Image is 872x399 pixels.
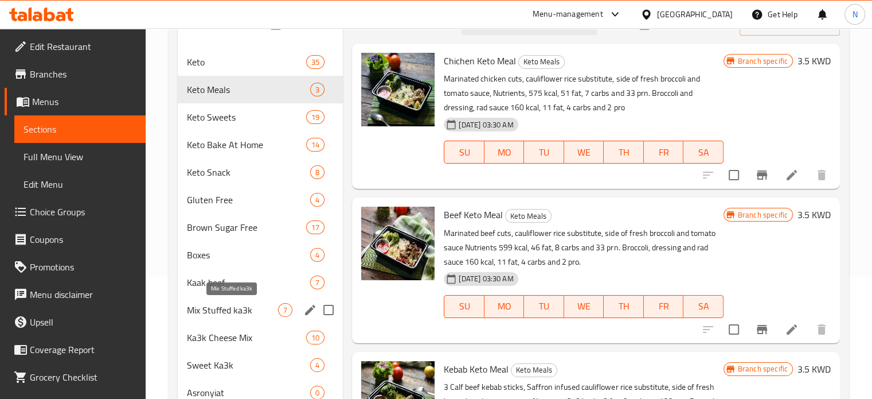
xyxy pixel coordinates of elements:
[518,55,565,69] div: Keto Meals
[307,222,324,233] span: 17
[511,363,557,377] div: Keto Meals
[808,161,835,189] button: delete
[489,144,520,161] span: MO
[307,112,324,123] span: 19
[604,295,644,318] button: TH
[187,220,307,234] div: Brown Sugar Free
[506,210,551,223] span: Keto Meals
[178,103,343,131] div: Keto Sweets19
[529,298,560,315] span: TU
[352,16,415,33] h2: Menu items
[310,248,324,262] div: items
[808,316,835,343] button: delete
[749,18,831,32] span: Manage items
[733,363,792,374] span: Branch specific
[14,143,146,171] a: Full Menu View
[310,358,324,372] div: items
[178,186,343,214] div: Gluten Free4
[564,141,604,164] button: WE
[608,298,639,315] span: TH
[30,343,136,357] span: Coverage Report
[5,253,146,281] a: Promotions
[648,298,679,315] span: FR
[644,141,684,164] button: FR
[306,55,324,69] div: items
[187,138,307,152] span: Keto Bake At Home
[30,205,136,219] span: Choice Groups
[5,363,146,391] a: Grocery Checklist
[444,361,509,378] span: Kebab Keto Meal
[306,110,324,124] div: items
[5,198,146,226] a: Choice Groups
[187,83,311,96] div: Keto Meals
[178,241,343,269] div: Boxes4
[644,295,684,318] button: FR
[178,48,343,76] div: Keto35
[30,233,136,246] span: Coupons
[187,303,279,317] span: Mix Stuffed ka3k
[852,8,857,21] span: N
[30,288,136,301] span: Menu disclaimer
[278,303,292,317] div: items
[30,40,136,53] span: Edit Restaurant
[32,95,136,109] span: Menus
[569,144,600,161] span: WE
[302,301,319,319] button: edit
[484,141,525,164] button: MO
[187,358,311,372] span: Sweet Ka3k
[444,226,723,269] p: Marinated beef cuts, cauliflower rice substitute, side of fresh broccoli and tomato sauce Nutrien...
[569,298,600,315] span: WE
[785,323,799,336] a: Edit menu item
[524,141,564,164] button: TU
[30,67,136,81] span: Branches
[310,193,324,207] div: items
[307,57,324,68] span: 35
[748,316,776,343] button: Branch-specific-item
[449,144,479,161] span: SU
[5,336,146,363] a: Coverage Report
[688,144,719,161] span: SA
[5,281,146,308] a: Menu disclaimer
[307,140,324,150] span: 14
[307,332,324,343] span: 10
[785,168,799,182] a: Edit menu item
[178,296,343,324] div: Mix Stuffed ka3k7edit
[449,298,479,315] span: SU
[454,119,518,130] span: [DATE] 03:30 AM
[187,276,311,289] span: Kaak beef
[444,206,503,223] span: Beef Keto Meal
[361,207,435,280] img: Beef Keto Meal
[187,165,311,179] span: Keto Snack
[608,144,639,161] span: TH
[30,315,136,329] span: Upsell
[484,295,525,318] button: MO
[311,277,324,288] span: 7
[178,214,343,241] div: Brown Sugar Free17
[187,193,311,207] span: Gluten Free
[306,220,324,234] div: items
[311,195,324,206] span: 4
[178,76,343,103] div: Keto Meals3
[722,163,746,187] span: Select to update
[187,248,311,262] span: Boxes
[524,295,564,318] button: TU
[648,144,679,161] span: FR
[688,298,719,315] span: SA
[306,331,324,344] div: items
[178,324,343,351] div: Ka3k Cheese Mix10
[30,370,136,384] span: Grocery Checklist
[187,110,307,124] span: Keto Sweets
[24,177,136,191] span: Edit Menu
[564,295,604,318] button: WE
[24,122,136,136] span: Sections
[14,115,146,143] a: Sections
[797,207,831,223] h6: 3.5 KWD
[310,83,324,96] div: items
[311,167,324,178] span: 8
[683,141,724,164] button: SA
[310,165,324,179] div: items
[797,361,831,377] h6: 3.5 KWD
